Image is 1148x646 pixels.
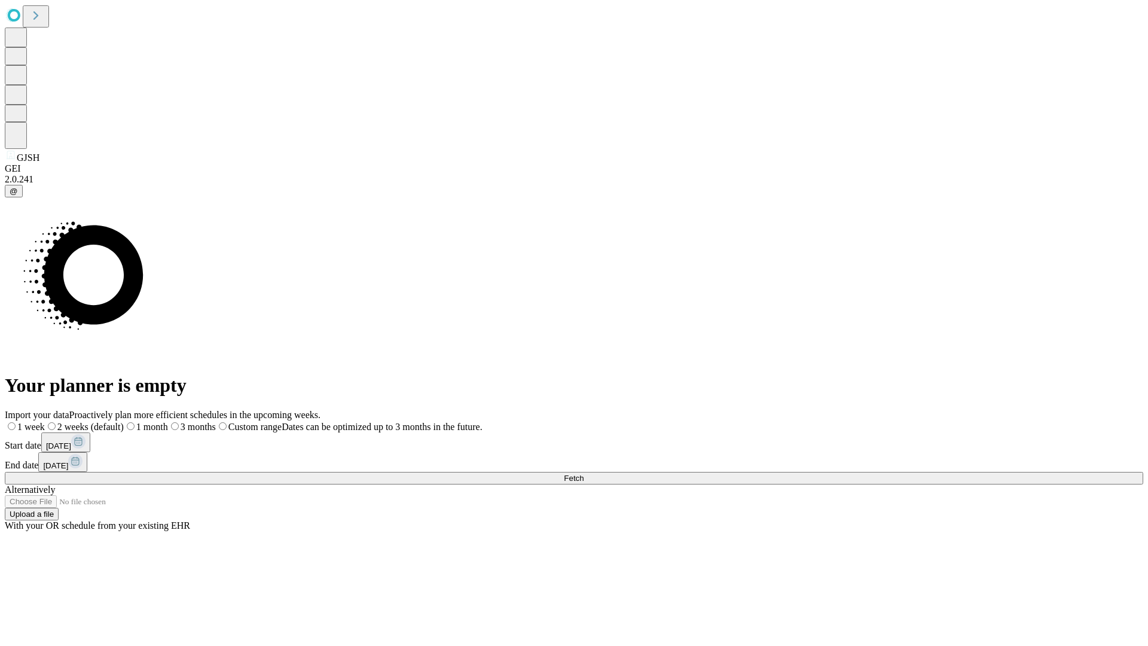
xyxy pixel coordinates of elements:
span: 1 month [136,422,168,432]
span: [DATE] [46,441,71,450]
input: Custom rangeDates can be optimized up to 3 months in the future. [219,422,227,430]
span: Fetch [564,474,584,483]
span: Custom range [228,422,282,432]
span: Dates can be optimized up to 3 months in the future. [282,422,482,432]
span: Alternatively [5,484,55,495]
button: @ [5,185,23,197]
input: 2 weeks (default) [48,422,56,430]
span: With your OR schedule from your existing EHR [5,520,190,531]
div: Start date [5,432,1143,452]
span: GJSH [17,153,39,163]
span: Proactively plan more efficient schedules in the upcoming weeks. [69,410,320,420]
input: 3 months [171,422,179,430]
button: Upload a file [5,508,59,520]
div: End date [5,452,1143,472]
span: @ [10,187,18,196]
span: Import your data [5,410,69,420]
button: [DATE] [41,432,90,452]
div: GEI [5,163,1143,174]
button: Fetch [5,472,1143,484]
span: [DATE] [43,461,68,470]
button: [DATE] [38,452,87,472]
span: 1 week [17,422,45,432]
input: 1 week [8,422,16,430]
h1: Your planner is empty [5,374,1143,397]
span: 2 weeks (default) [57,422,124,432]
span: 3 months [181,422,216,432]
div: 2.0.241 [5,174,1143,185]
input: 1 month [127,422,135,430]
